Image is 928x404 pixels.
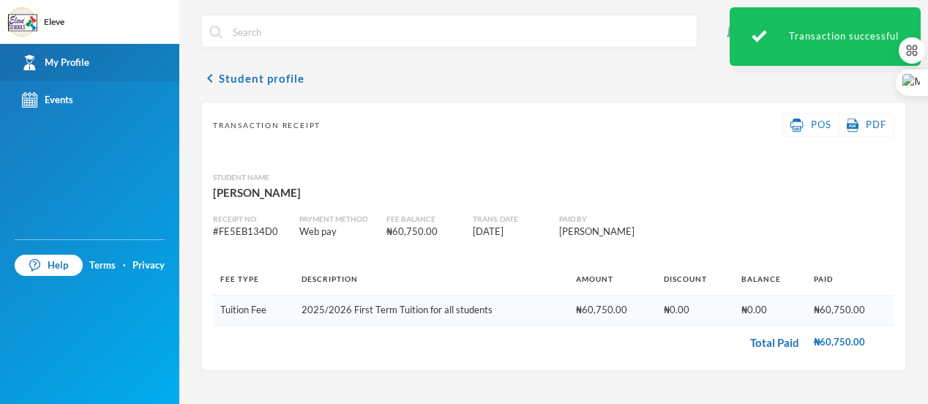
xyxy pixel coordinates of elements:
[213,225,288,239] div: # FE5EB134D0
[576,304,627,315] span: ₦60,750.00
[132,258,165,273] a: Privacy
[209,26,222,39] img: search
[473,225,548,239] div: [DATE]
[814,304,865,315] span: ₦60,750.00
[213,214,288,225] div: Receipt No.
[8,8,37,37] img: logo
[790,118,831,132] a: POS
[866,119,886,130] span: PDF
[22,92,73,108] div: Events
[294,263,569,296] th: Description
[22,55,89,70] div: My Profile
[807,263,894,296] th: Paid
[231,15,689,48] input: Search
[220,304,266,315] span: Tuition Fee
[811,119,831,130] span: POS
[847,118,886,132] a: PDF
[213,183,894,202] div: [PERSON_NAME]
[386,214,462,225] div: Fee balance
[656,263,734,296] th: Discount
[201,70,219,87] i: chevron_left
[213,325,807,359] td: Total Paid
[213,172,894,183] div: Student Name
[664,304,689,315] span: ₦0.00
[807,325,894,359] td: ₦60,750.00
[559,225,750,239] div: [PERSON_NAME]
[559,214,750,225] div: Paid By
[734,263,807,296] th: Balance
[386,225,462,239] div: ₦60,750.00
[15,255,83,277] a: Help
[741,304,767,315] span: ₦0.00
[44,15,64,29] div: Eleve
[473,214,548,225] div: Trans. Date
[299,214,375,225] div: Payment Method
[213,263,294,296] th: Fee Type
[89,258,116,273] a: Terms
[213,120,321,131] span: Transaction Receipt
[569,263,656,296] th: Amount
[201,70,304,87] button: chevron_leftStudent profile
[302,304,493,315] span: 2025/2026 First Term Tuition for all students
[299,225,375,239] div: Web pay
[730,7,921,66] div: Transaction successful
[123,258,126,273] div: ·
